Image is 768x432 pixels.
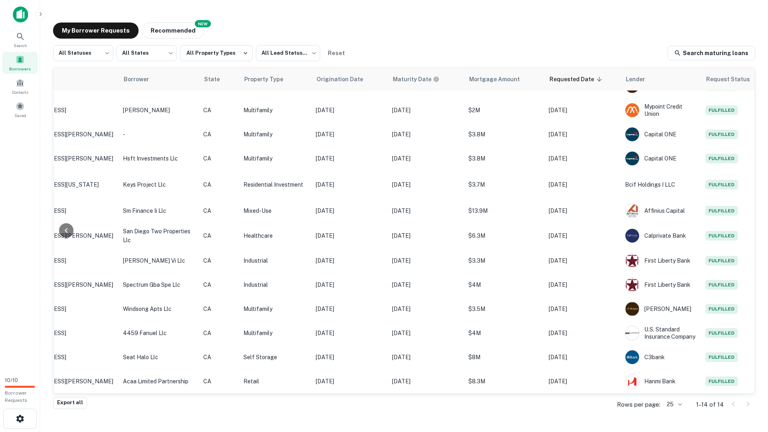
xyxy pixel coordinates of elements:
span: Contacts [12,89,28,95]
span: Fulfilled [705,304,738,314]
div: Affinius Capital [625,204,697,218]
p: [DATE] [549,130,617,139]
th: Property Type [239,68,312,91]
span: Fulfilled [705,105,738,115]
span: Fulfilled [705,328,738,338]
p: [DATE] [392,180,460,189]
p: [DATE] [392,154,460,163]
th: Borrower [119,68,199,91]
p: [DATE] [316,130,384,139]
p: $13.9M [468,206,541,215]
p: [DATE] [549,329,617,337]
img: picture [625,278,639,292]
span: Fulfilled [705,154,738,163]
th: Mortgage Amount [464,68,545,91]
p: [DATE] [316,106,384,115]
a: Contacts [2,75,38,97]
p: $4M [468,280,541,289]
p: [DATE] [316,256,384,265]
img: picture [625,152,639,165]
p: [DATE] [549,304,617,313]
p: $3.8M [468,154,541,163]
p: [PERSON_NAME] vi llc [123,256,195,265]
div: [PERSON_NAME] [625,302,697,316]
p: [DATE] [316,206,384,215]
p: - [123,130,195,139]
span: Mortgage Amount [469,74,530,84]
p: CA [203,130,235,139]
p: CA [203,180,235,189]
img: picture [625,326,639,340]
p: [DATE] [549,206,617,215]
span: State [204,74,230,84]
p: [PERSON_NAME] [123,106,195,115]
img: picture [625,229,639,243]
p: [DATE] [316,180,384,189]
p: [DATE] [549,154,617,163]
span: Borrower [124,74,159,84]
p: [DATE] [392,206,460,215]
div: U.s. Standard Insurance Company [625,326,697,340]
p: 4459 fanuel llc [123,329,195,337]
p: [DATE] [392,329,460,337]
div: NEW [195,20,211,27]
p: CA [203,231,235,240]
span: Fulfilled [705,231,738,241]
p: CA [203,256,235,265]
th: Requested Date [545,68,621,91]
span: Lender [626,74,656,84]
p: CA [203,377,235,386]
div: Mypoint Credit Union [625,103,697,117]
p: san diego two properties llc [123,227,195,245]
span: Search [14,42,27,49]
p: [DATE] [392,231,460,240]
th: Origination Date [312,68,388,91]
p: Rows per page: [617,400,660,409]
p: $4M [468,329,541,337]
p: $3.5M [468,304,541,313]
th: Lender [621,68,701,91]
p: Self Storage [243,353,308,362]
p: [DATE] [549,280,617,289]
p: Multifamily [243,130,308,139]
p: [DATE] [316,353,384,362]
p: Multifamily [243,106,308,115]
p: Industrial [243,256,308,265]
p: [DATE] [549,106,617,115]
span: Fulfilled [705,130,738,139]
p: Multifamily [243,329,308,337]
span: Origination Date [317,74,374,84]
p: CA [203,280,235,289]
a: Borrowers [2,52,38,74]
button: All Property Types [180,45,253,61]
div: Calprivate Bank [625,228,697,243]
img: picture [625,350,639,364]
p: [DATE] [392,353,460,362]
p: [DATE] [392,377,460,386]
div: Saved [2,99,38,120]
img: picture [625,254,639,267]
p: [DATE] [316,377,384,386]
img: picture [625,374,639,388]
p: Healthcare [243,231,308,240]
div: Capital ONE [625,151,697,166]
p: seat halo llc [123,353,195,362]
p: [DATE] [549,180,617,189]
p: CA [203,206,235,215]
p: CA [203,304,235,313]
span: Request Status [706,74,761,84]
p: Residential Investment [243,180,308,189]
div: Hanmi Bank [625,374,697,389]
img: picture [625,128,639,141]
p: Multifamily [243,154,308,163]
span: Maturity dates displayed may be estimated. Please contact the lender for the most accurate maturi... [393,75,450,84]
a: Search [2,29,38,50]
p: CA [203,154,235,163]
span: Saved [14,112,26,119]
p: [DATE] [549,377,617,386]
p: [DATE] [316,304,384,313]
p: Mixed-Use [243,206,308,215]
